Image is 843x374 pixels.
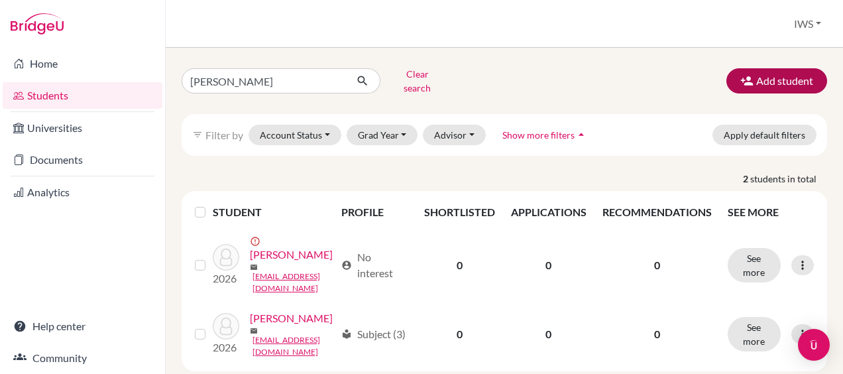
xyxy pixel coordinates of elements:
[11,13,64,34] img: Bridge-U
[213,196,333,228] th: STUDENT
[341,329,352,340] span: local_library
[3,50,162,77] a: Home
[380,64,454,98] button: Clear search
[213,271,239,286] p: 2026
[192,129,203,140] i: filter_list
[491,125,599,145] button: Show more filtersarrow_drop_up
[250,327,258,335] span: mail
[213,340,239,355] p: 2026
[253,271,335,294] a: [EMAIL_ADDRESS][DOMAIN_NAME]
[341,326,406,342] div: Subject (3)
[333,196,416,228] th: PROFILE
[347,125,418,145] button: Grad Year
[798,329,830,361] div: Open Intercom Messenger
[503,196,594,228] th: APPLICATIONS
[712,125,816,145] button: Apply default filters
[250,247,333,263] a: [PERSON_NAME]
[416,228,503,302] td: 0
[3,82,162,109] a: Students
[213,313,239,340] img: magalhaes, Clementine
[720,196,822,228] th: SEE MORE
[341,249,408,281] div: No interest
[250,236,263,247] span: error_outline
[341,260,352,271] span: account_circle
[503,302,594,366] td: 0
[416,196,503,228] th: SHORTLISTED
[3,313,162,340] a: Help center
[728,248,781,282] button: See more
[788,11,827,36] button: IWS
[594,196,720,228] th: RECOMMENDATIONS
[503,228,594,302] td: 0
[253,334,335,358] a: [EMAIL_ADDRESS][DOMAIN_NAME]
[416,302,503,366] td: 0
[423,125,486,145] button: Advisor
[3,147,162,173] a: Documents
[726,68,827,93] button: Add student
[602,326,712,342] p: 0
[250,310,333,326] a: [PERSON_NAME]
[502,129,575,141] span: Show more filters
[750,172,827,186] span: students in total
[3,115,162,141] a: Universities
[249,125,341,145] button: Account Status
[213,244,239,271] img: magalhaes, clementine
[205,129,243,141] span: Filter by
[182,68,346,93] input: Find student by name...
[575,128,588,141] i: arrow_drop_up
[3,179,162,206] a: Analytics
[743,172,750,186] strong: 2
[3,345,162,371] a: Community
[602,257,712,273] p: 0
[250,263,258,271] span: mail
[728,317,781,351] button: See more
